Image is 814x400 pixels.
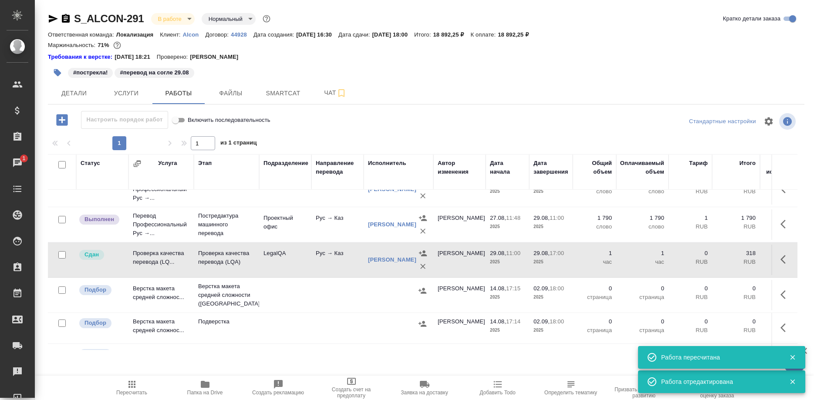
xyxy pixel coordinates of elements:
p: слово [621,187,664,196]
p: Ответственная команда: [48,31,116,38]
p: 18 892,25 ₽ [433,31,470,38]
p: страница [577,293,612,302]
p: Клиент: [160,31,182,38]
div: Дата начала [490,159,525,176]
p: 17:00 [550,250,564,256]
div: Подразделение [263,159,308,168]
p: Проверка качества перевода (LQA) [198,249,255,266]
div: Общий объем [577,159,612,176]
p: 2025 [490,326,525,335]
div: Менеджер проверил работу исполнителя, передает ее на следующий этап [78,249,124,261]
a: 44928 [231,30,253,38]
button: Назначить [416,317,429,330]
p: страница [621,326,664,335]
p: [DATE] 18:00 [372,31,414,38]
p: 0 [673,284,708,293]
span: Настроить таблицу [758,111,779,132]
p: 29.08, [534,250,550,256]
div: Оплачиваемый объем [620,159,664,176]
button: В работе [155,15,184,23]
span: из 1 страниц [220,138,257,150]
button: Назначить [416,212,429,225]
div: Прогресс исполнителя в SC [764,159,804,185]
p: 18 892,25 ₽ [498,31,535,38]
p: слово [577,187,612,196]
button: Удалить [416,189,429,202]
p: [DATE] 18:21 [115,53,157,61]
button: Удалить [416,225,429,238]
p: Локализация [116,31,160,38]
p: 2025 [534,187,568,196]
p: 2025 [490,222,525,231]
p: час [621,258,664,266]
td: Верстка макета средней сложнос... [128,313,194,343]
p: Постредактура машинного перевода [198,212,255,238]
p: RUB [716,326,756,335]
p: 14.08, [490,318,506,325]
span: пострекла! [67,68,114,76]
p: 0 [716,317,756,326]
button: 4608.00 RUB; [111,40,123,51]
span: Smartcat [262,88,304,99]
td: Перевод Профессиональный Рус →... [128,207,194,242]
p: 02.09, [534,318,550,325]
button: Сгруппировать [133,159,142,168]
td: Проектный офис [259,209,311,240]
p: 17:15 [506,349,520,356]
p: #пострекла! [73,68,108,77]
button: Назначить [416,348,429,361]
p: Подбор [84,319,106,327]
p: 2025 [534,293,568,302]
p: 17:14 [506,318,520,325]
div: Можно подбирать исполнителей [78,348,124,360]
p: Дата создания: [253,31,296,38]
p: 0 [673,317,708,326]
span: Детали [53,88,95,99]
td: [PERSON_NAME] [433,313,486,343]
button: Закрыть [784,378,801,386]
button: Здесь прячутся важные кнопки [775,214,796,235]
p: Подбор [84,286,106,294]
p: 11:00 [506,250,520,256]
td: [PERSON_NAME] [433,245,486,275]
p: Договор: [205,31,231,38]
td: Рус → Каз [311,245,364,275]
svg: Подписаться [336,88,347,98]
p: Приемка подверстки [198,348,255,357]
p: 18:00 [550,318,564,325]
span: Работы [158,88,199,99]
p: 1 790 [621,214,664,222]
p: RUB [716,187,756,196]
p: Итого: [414,31,433,38]
p: 2025 [534,326,568,335]
p: 27.08, [490,215,506,221]
td: Проверка качества перевода (LQ... [128,245,194,275]
p: 0 [577,348,612,357]
span: Посмотреть информацию [779,113,797,130]
p: 11:48 [506,215,520,221]
p: 2025 [490,258,525,266]
p: [DATE] 16:30 [296,31,338,38]
span: Чат [314,87,356,98]
p: [PERSON_NAME] [190,53,245,61]
p: 18:00 [550,285,564,292]
a: 1 [2,152,33,174]
div: Тариф [689,159,708,168]
p: 02.09, [534,349,550,356]
a: [PERSON_NAME] [368,256,416,263]
span: Включить последовательность [188,116,270,124]
button: Здесь прячутся важные кнопки [775,284,796,305]
button: Удалить [416,260,429,273]
td: Верстка макета средней сложнос... [128,344,194,374]
a: Требования к верстке: [48,53,115,61]
p: Alcon [183,31,206,38]
p: 14.08, [490,285,506,292]
button: Назначить [416,284,429,297]
p: 0 [621,284,664,293]
p: 1 [577,249,612,258]
p: 1 790 [716,214,756,222]
p: RUB [716,222,756,231]
p: 0 [577,317,612,326]
p: 11:00 [550,215,564,221]
div: Нажми, чтобы открыть папку с инструкцией [48,53,115,61]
